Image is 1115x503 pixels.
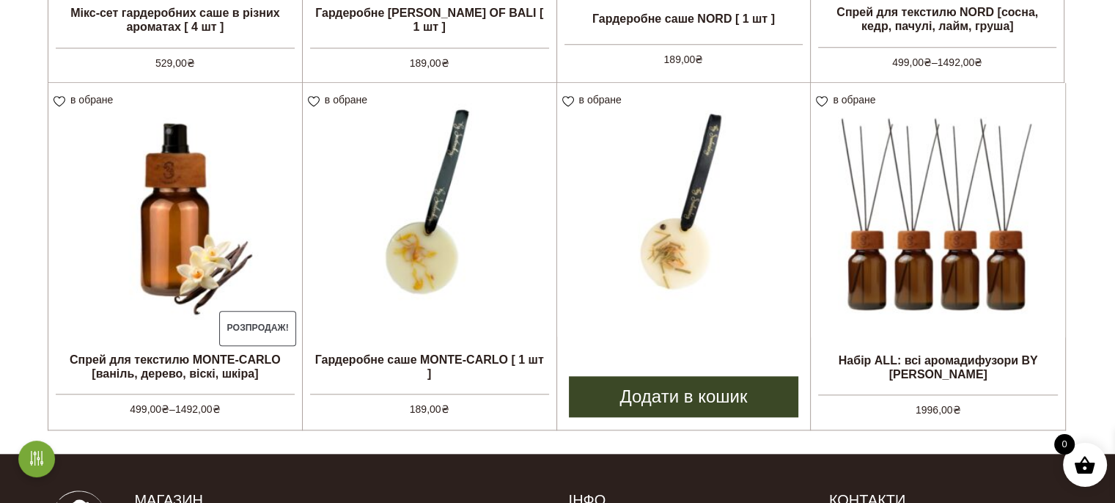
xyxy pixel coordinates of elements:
[441,57,449,69] span: ₴
[70,94,113,106] span: в обране
[325,94,367,106] span: в обране
[811,83,1065,415] a: Набір ALL: всі аромадифузори BY [PERSON_NAME] 1996,00₴
[54,96,65,107] img: unfavourite.svg
[816,96,828,107] img: unfavourite.svg
[816,94,880,106] a: в обране
[818,47,1056,70] span: –
[187,57,195,69] span: ₴
[811,348,1065,387] h2: Набір ALL: всі аромадифузори BY [PERSON_NAME]
[562,94,627,106] a: в обране
[1054,434,1075,455] span: 0
[303,83,556,414] a: Гардеробне саше MONTE-CARLO [ 1 шт ] 189,00₴
[54,94,118,106] a: в обране
[916,404,961,416] bdi: 1996,00
[212,403,220,415] span: ₴
[579,94,622,106] span: в обране
[308,94,372,106] a: в обране
[441,403,449,415] span: ₴
[924,56,932,68] span: ₴
[219,311,296,346] span: Розпродаж!
[974,56,982,68] span: ₴
[155,57,195,69] bdi: 529,00
[938,56,983,68] bdi: 1492,00
[48,347,302,386] h2: Спрей для текстилю MONTE-CARLO [ваніль, дерево, віскі, шкіра]
[892,56,932,68] bdi: 499,00
[308,96,320,107] img: unfavourite.svg
[48,83,302,414] a: Розпродаж! Спрей для текстилю MONTE-CARLO [ваніль, дерево, віскі, шкіра] 499,00₴–1492,00₴
[569,376,799,417] a: Додати в кошик: “Гардеробне саше MONACO [ 1 шт ]”
[56,394,295,417] span: –
[175,403,221,415] bdi: 1492,00
[695,54,703,65] span: ₴
[130,403,169,415] bdi: 499,00
[663,54,703,65] bdi: 189,00
[562,96,574,107] img: unfavourite.svg
[161,403,169,415] span: ₴
[410,403,449,415] bdi: 189,00
[410,57,449,69] bdi: 189,00
[833,94,875,106] span: в обране
[952,404,960,416] span: ₴
[303,347,556,386] h2: Гардеробне саше MONTE-CARLO [ 1 шт ]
